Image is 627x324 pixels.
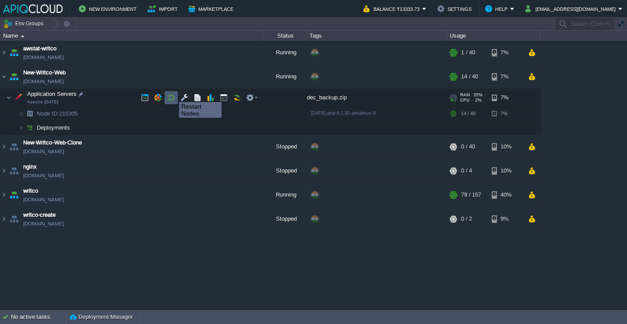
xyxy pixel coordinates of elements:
[492,183,520,207] div: 40%
[0,159,7,183] img: AMDAwAAAACH5BAEAAAAALAAAAAABAAEAAAICRAEAOw==
[461,65,478,88] div: 14 / 40
[0,65,7,88] img: AMDAwAAAACH5BAEAAAAALAAAAAABAAEAAAICRAEAOw==
[461,41,475,64] div: 1 / 40
[8,183,20,207] img: AMDAwAAAACH5BAEAAAAALAAAAAABAAEAAAICRAEAOw==
[23,162,37,171] a: nginx
[6,89,11,106] img: AMDAwAAAACH5BAEAAAAALAAAAAABAAEAAAICRAEAOw==
[492,159,520,183] div: 10%
[23,68,66,77] a: New-Writco-Web
[12,89,24,106] img: AMDAwAAAACH5BAEAAAAALAAAAAABAAEAAAICRAEAOw==
[23,211,56,219] a: writco-create
[307,89,447,106] div: dec_backup.zip
[36,124,71,131] a: Deployments
[26,90,78,98] span: Application Servers
[188,4,236,14] button: Marketplace
[8,207,20,231] img: AMDAwAAAACH5BAEAAAAALAAAAAABAAEAAAICRAEAOw==
[0,135,7,158] img: AMDAwAAAACH5BAEAAAAALAAAAAABAAEAAAICRAEAOw==
[36,110,79,117] span: 215305
[525,4,618,14] button: [EMAIL_ADDRESS][DOMAIN_NAME]
[437,4,474,14] button: Settings
[461,135,475,158] div: 0 / 40
[492,41,520,64] div: 7%
[460,92,470,98] span: RAM
[3,18,46,30] button: Env Groups
[492,207,520,231] div: 9%
[23,44,56,53] a: awstat-writco
[148,4,180,14] button: Import
[492,135,520,158] div: 10%
[23,187,38,195] a: writco
[23,171,64,180] a: [DOMAIN_NAME]
[8,41,20,64] img: AMDAwAAAACH5BAEAAAAALAAAAAABAAEAAAICRAEAOw==
[21,35,25,37] img: AMDAwAAAACH5BAEAAAAALAAAAAABAAEAAAICRAEAOw==
[70,313,133,321] button: Deployment Manager
[23,195,64,204] a: [DOMAIN_NAME]
[0,207,7,231] img: AMDAwAAAACH5BAEAAAAALAAAAAABAAEAAAICRAEAOw==
[79,4,139,14] button: New Environment
[18,107,24,120] img: AMDAwAAAACH5BAEAAAAALAAAAAABAAEAAAICRAEAOw==
[24,107,36,120] img: AMDAwAAAACH5BAEAAAAALAAAAAABAAEAAAICRAEAOw==
[23,53,64,62] a: [DOMAIN_NAME]
[23,147,64,156] a: [DOMAIN_NAME]
[363,4,422,14] button: Balance ₹13333.73
[36,110,79,117] a: Node ID:215305
[0,41,7,64] img: AMDAwAAAACH5BAEAAAAALAAAAAABAAEAAAICRAEAOw==
[473,92,483,98] span: 35%
[447,31,540,41] div: Usage
[461,107,476,120] div: 14 / 40
[263,41,307,64] div: Running
[461,207,472,231] div: 0 / 2
[11,310,66,324] div: No active tasks
[307,31,447,41] div: Tags
[1,31,263,41] div: Name
[8,159,20,183] img: AMDAwAAAACH5BAEAAAAALAAAAAABAAEAAAICRAEAOw==
[23,77,64,86] a: [DOMAIN_NAME]
[264,31,306,41] div: Status
[492,107,520,120] div: 7%
[8,65,20,88] img: AMDAwAAAACH5BAEAAAAALAAAAAABAAEAAAICRAEAOw==
[461,159,472,183] div: 0 / 4
[0,183,7,207] img: AMDAwAAAACH5BAEAAAAALAAAAAABAAEAAAICRAEAOw==
[26,91,78,97] a: Application ServersApache [DATE]
[8,135,20,158] img: AMDAwAAAACH5BAEAAAAALAAAAAABAAEAAAICRAEAOw==
[23,138,82,147] a: New-Writco-Web-Clone
[492,65,520,88] div: 7%
[263,65,307,88] div: Running
[473,98,482,103] span: 2%
[263,135,307,158] div: Stopped
[23,219,64,228] a: [DOMAIN_NAME]
[460,98,469,103] span: CPU
[18,121,24,134] img: AMDAwAAAACH5BAEAAAAALAAAAAABAAEAAAICRAEAOw==
[3,4,63,13] img: APIQCloud
[263,159,307,183] div: Stopped
[263,183,307,207] div: Running
[263,207,307,231] div: Stopped
[492,89,520,106] div: 7%
[461,183,481,207] div: 79 / 157
[311,110,376,116] span: [DATE]-php-8.1.30-almalinux-9
[27,99,58,105] span: Apache [DATE]
[485,4,510,14] button: Help
[181,103,219,117] div: Restart Nodes
[24,121,36,134] img: AMDAwAAAACH5BAEAAAAALAAAAAABAAEAAAICRAEAOw==
[37,110,59,117] span: Node ID:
